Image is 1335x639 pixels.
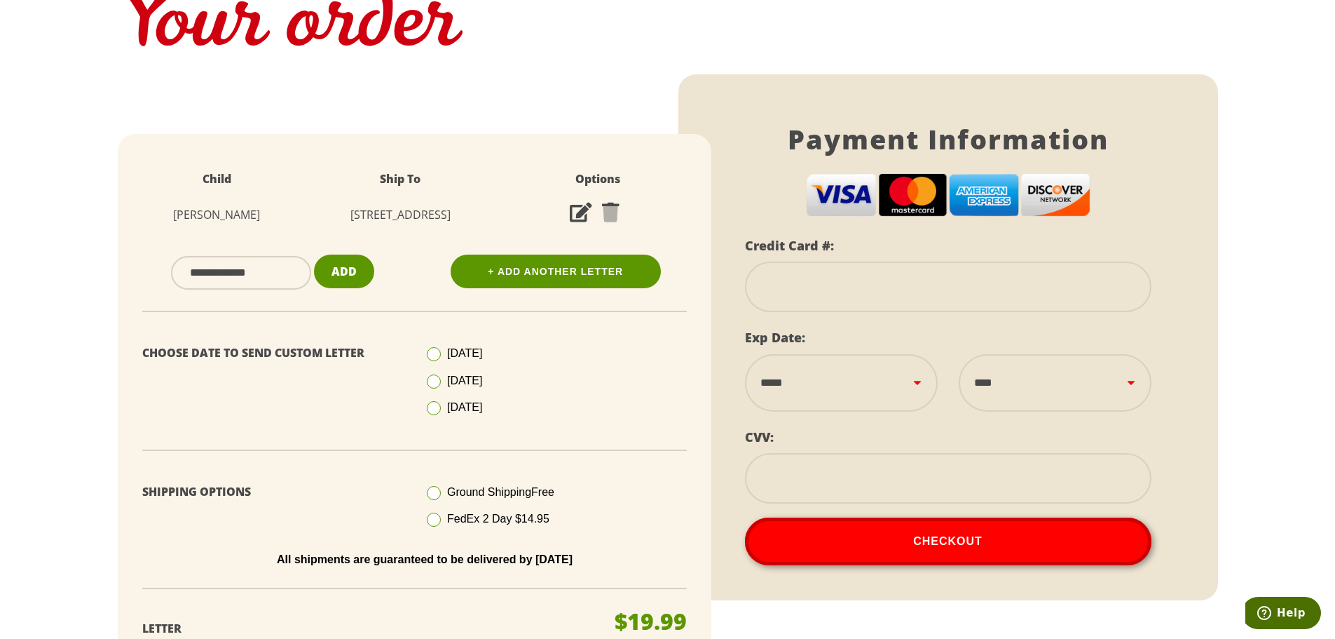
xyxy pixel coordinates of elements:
[132,196,302,234] td: [PERSON_NAME]
[806,173,1090,217] img: cc-logos.png
[447,513,549,525] span: FedEx 2 Day $14.95
[132,162,302,196] th: Child
[745,237,834,254] label: Credit Card #:
[314,255,374,289] button: Add
[1245,597,1321,632] iframe: Opens a widget where you can find more information
[153,553,697,566] p: All shipments are guaranteed to be delivered by [DATE]
[615,610,687,633] p: $19.99
[745,429,774,445] label: CVV:
[447,486,554,498] span: Ground Shipping
[447,375,482,386] span: [DATE]
[447,401,482,413] span: [DATE]
[451,255,661,288] a: + Add Another Letter
[142,343,404,363] p: Choose Date To Send Custom Letter
[142,619,593,639] p: Letter
[142,482,404,502] p: Shipping Options
[302,162,499,196] th: Ship To
[499,162,697,196] th: Options
[302,196,499,234] td: [STREET_ADDRESS]
[745,123,1151,156] h1: Payment Information
[331,264,357,279] span: Add
[745,518,1151,565] button: Checkout
[447,347,482,359] span: [DATE]
[745,329,805,346] label: Exp Date:
[531,486,554,498] span: Free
